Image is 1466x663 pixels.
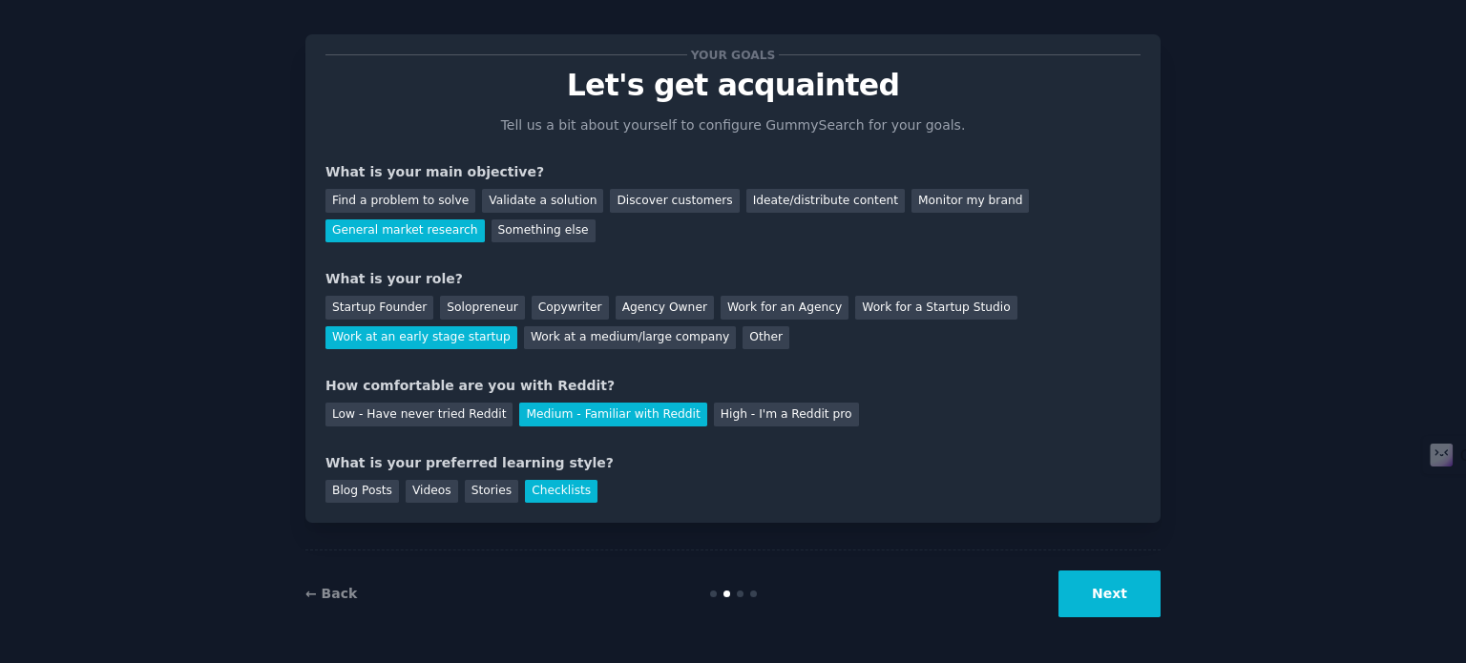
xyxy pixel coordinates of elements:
p: Let's get acquainted [325,69,1141,102]
div: Ideate/distribute content [746,189,905,213]
div: Agency Owner [616,296,714,320]
p: Tell us a bit about yourself to configure GummySearch for your goals. [492,115,974,135]
div: How comfortable are you with Reddit? [325,376,1141,396]
div: Blog Posts [325,480,399,504]
div: Videos [406,480,458,504]
div: Work for a Startup Studio [855,296,1016,320]
div: Discover customers [610,189,739,213]
div: Work at a medium/large company [524,326,736,350]
div: Other [743,326,789,350]
div: What is your main objective? [325,162,1141,182]
button: Next [1058,570,1161,617]
div: Work at an early stage startup [325,326,517,350]
div: Low - Have never tried Reddit [325,403,513,426]
div: Startup Founder [325,296,433,320]
div: Find a problem to solve [325,189,475,213]
div: Checklists [525,480,597,504]
div: Copywriter [532,296,609,320]
div: Solopreneur [440,296,524,320]
div: Medium - Familiar with Reddit [519,403,706,426]
div: General market research [325,219,485,243]
div: Something else [492,219,596,243]
div: What is your role? [325,269,1141,289]
div: Monitor my brand [911,189,1029,213]
span: Your goals [687,45,779,65]
div: What is your preferred learning style? [325,453,1141,473]
a: ← Back [305,586,357,601]
div: Validate a solution [482,189,603,213]
div: Work for an Agency [721,296,848,320]
div: Stories [465,480,518,504]
div: High - I'm a Reddit pro [714,403,859,426]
